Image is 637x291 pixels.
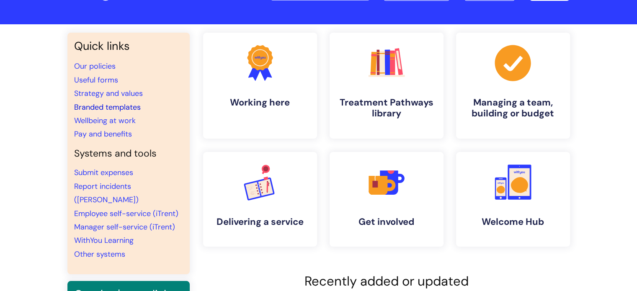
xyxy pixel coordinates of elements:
[456,33,570,139] a: Managing a team, building or budget
[210,216,310,227] h4: Delivering a service
[463,216,563,227] h4: Welcome Hub
[330,152,444,247] a: Get involved
[74,129,132,139] a: Pay and benefits
[74,88,143,98] a: Strategy and values
[74,209,178,219] a: Employee self-service (iTrent)
[336,216,437,227] h4: Get involved
[463,97,563,119] h4: Managing a team, building or budget
[210,97,310,108] h4: Working here
[74,181,139,205] a: Report incidents ([PERSON_NAME])
[74,116,136,126] a: Wellbeing at work
[74,249,125,259] a: Other systems
[74,167,133,178] a: Submit expenses
[74,39,183,53] h3: Quick links
[74,102,141,112] a: Branded templates
[74,148,183,160] h4: Systems and tools
[74,75,118,85] a: Useful forms
[456,152,570,247] a: Welcome Hub
[330,33,444,139] a: Treatment Pathways library
[74,235,134,245] a: WithYou Learning
[336,97,437,119] h4: Treatment Pathways library
[203,33,317,139] a: Working here
[203,152,317,247] a: Delivering a service
[203,273,570,289] h2: Recently added or updated
[74,222,175,232] a: Manager self-service (iTrent)
[74,61,116,71] a: Our policies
